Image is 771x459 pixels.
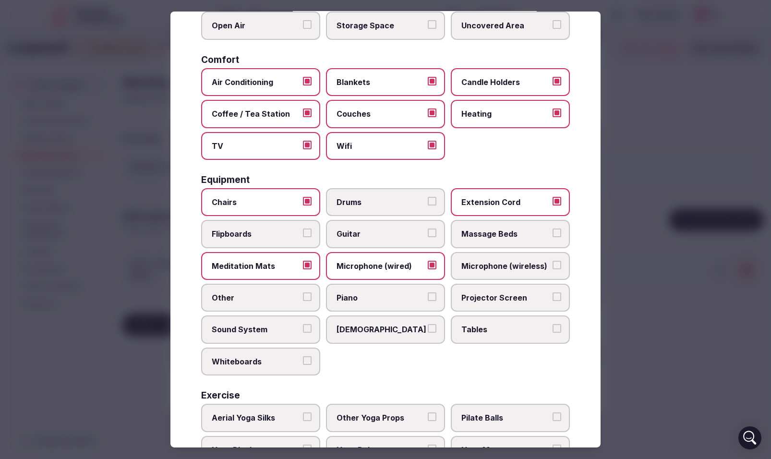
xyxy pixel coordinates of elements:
button: Couches [428,109,436,117]
button: Heating [553,109,561,117]
span: Wifi [337,140,425,151]
button: TV [303,140,312,149]
button: Pilate Balls [553,412,561,421]
span: Air Conditioning [212,77,300,87]
span: Yoga Blocks [212,445,300,455]
h3: Comfort [201,55,239,64]
button: Uncovered Area [553,20,561,29]
span: Piano [337,292,425,303]
span: Couches [337,109,425,119]
button: Massage Beds [553,229,561,237]
button: Flipboards [303,229,312,237]
button: Chairs [303,197,312,205]
span: Heating [461,109,550,119]
span: TV [212,140,300,151]
span: Sound System [212,324,300,335]
button: Drums [428,197,436,205]
span: Aerial Yoga Silks [212,412,300,423]
span: Candle Holders [461,77,550,87]
button: Coffee / Tea Station [303,109,312,117]
span: Other Yoga Props [337,412,425,423]
button: Storage Space [428,20,436,29]
button: Blankets [428,77,436,85]
button: Other Yoga Props [428,412,436,421]
span: Tables [461,324,550,335]
button: Tables [553,324,561,333]
button: Guitar [428,229,436,237]
span: Blankets [337,77,425,87]
span: Whiteboards [212,356,300,367]
span: Flipboards [212,229,300,239]
span: Storage Space [337,20,425,31]
h3: Exercise [201,391,240,400]
span: [DEMOGRAPHIC_DATA] [337,324,425,335]
h3: Equipment [201,175,250,184]
span: Extension Cord [461,197,550,207]
button: Wifi [428,140,436,149]
span: Chairs [212,197,300,207]
button: Microphone (wired) [428,261,436,269]
span: Meditation Mats [212,261,300,271]
button: Open Air [303,20,312,29]
button: Candle Holders [553,77,561,85]
span: Microphone (wired) [337,261,425,271]
span: Projector Screen [461,292,550,303]
button: Whiteboards [303,356,312,365]
button: Microphone (wireless) [553,261,561,269]
span: Guitar [337,229,425,239]
button: Yoga Blocks [303,445,312,453]
span: Drums [337,197,425,207]
span: Microphone (wireless) [461,261,550,271]
span: Yoga Mats [461,445,550,455]
button: Yoga Mats [553,445,561,453]
span: Pilate Balls [461,412,550,423]
button: Meditation Mats [303,261,312,269]
button: [DEMOGRAPHIC_DATA] [428,324,436,333]
button: Projector Screen [553,292,561,301]
span: Massage Beds [461,229,550,239]
span: Uncovered Area [461,20,550,31]
button: Aerial Yoga Silks [303,412,312,421]
button: Extension Cord [553,197,561,205]
span: Other [212,292,300,303]
button: Air Conditioning [303,77,312,85]
button: Yoga Bolsters [428,445,436,453]
button: Piano [428,292,436,301]
span: Coffee / Tea Station [212,109,300,119]
span: Yoga Bolsters [337,445,425,455]
button: Sound System [303,324,312,333]
span: Open Air [212,20,300,31]
button: Other [303,292,312,301]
